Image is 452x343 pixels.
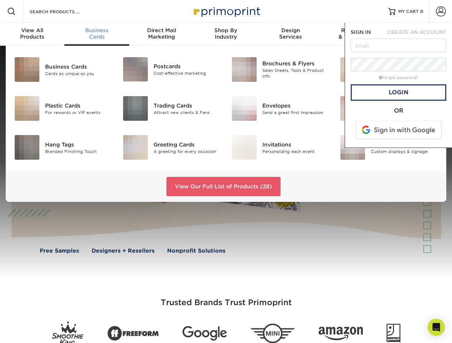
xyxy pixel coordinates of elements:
[351,106,446,115] div: OR
[129,23,194,46] a: Direct MailMarketing
[129,27,194,34] span: Direct Mail
[190,4,262,19] img: Primoprint
[351,29,371,35] span: SIGN IN
[258,23,323,46] a: DesignServices
[194,23,258,46] a: Shop ByIndustry
[64,27,129,34] span: Business
[323,27,387,34] span: Resources
[420,9,423,14] span: 0
[398,9,419,15] span: MY CART
[258,27,323,34] span: Design
[183,326,227,341] img: Google
[29,7,99,16] input: SEARCH PRODUCTS.....
[17,281,436,316] h3: Trusted Brands Trust Primoprint
[64,27,129,40] div: Cards
[379,75,418,80] a: forgot password?
[351,84,446,101] a: Login
[129,27,194,40] div: Marketing
[166,177,281,196] a: View Our Full List of Products (28)
[428,319,445,336] div: Open Intercom Messenger
[258,27,323,40] div: Services
[64,23,129,46] a: BusinessCards
[323,23,387,46] a: Resources& Templates
[387,324,400,343] img: Goodwill
[319,327,363,340] img: Amazon
[351,39,446,52] input: Email
[387,29,446,35] span: CREATE AN ACCOUNT
[323,27,387,40] div: & Templates
[194,27,258,40] div: Industry
[194,27,258,34] span: Shop By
